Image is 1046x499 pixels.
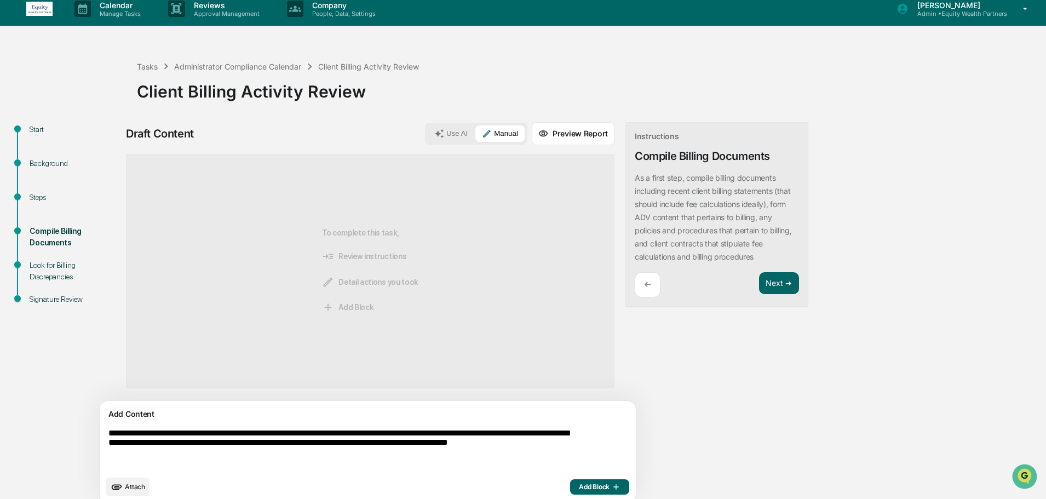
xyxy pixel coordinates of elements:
[109,186,133,194] span: Pylon
[11,84,31,104] img: 1746055101610-c473b297-6a78-478c-a979-82029cc54cd1
[174,62,301,71] div: Administrator Compliance Calendar
[37,95,139,104] div: We're available if you need us!
[635,173,792,261] p: As a first step, compile billing documents including recent client billing statements (that shoul...
[322,250,406,262] span: Review instructions
[7,134,75,153] a: 🖐️Preclearance
[30,158,119,169] div: Background
[11,160,20,169] div: 🔎
[137,62,158,71] div: Tasks
[185,1,265,10] p: Reviews
[11,139,20,148] div: 🖐️
[909,1,1007,10] p: [PERSON_NAME]
[318,62,419,71] div: Client Billing Activity Review
[759,272,799,295] button: Next ➔
[79,139,88,148] div: 🗄️
[90,138,136,149] span: Attestations
[22,138,71,149] span: Preclearance
[579,483,620,491] span: Add Block
[30,294,119,305] div: Signature Review
[322,172,418,370] div: To complete this task,
[7,154,73,174] a: 🔎Data Lookup
[26,2,53,16] img: logo
[11,23,199,41] p: How can we help?
[1011,463,1041,492] iframe: Open customer support
[185,10,265,18] p: Approval Management
[75,134,140,153] a: 🗄️Attestations
[303,10,381,18] p: People, Data, Settings
[532,122,614,145] button: Preview Report
[91,1,146,10] p: Calendar
[30,124,119,135] div: Start
[125,483,145,491] span: Attach
[106,478,150,496] button: upload document
[126,127,194,140] div: Draft Content
[570,479,629,495] button: Add Block
[428,125,474,142] button: Use AI
[30,226,119,249] div: Compile Billing Documents
[106,408,629,421] div: Add Content
[186,87,199,100] button: Start new chat
[91,10,146,18] p: Manage Tasks
[77,185,133,194] a: Powered byPylon
[909,10,1007,18] p: Admin • Equity Wealth Partners
[30,192,119,203] div: Steps
[303,1,381,10] p: Company
[22,159,69,170] span: Data Lookup
[475,125,525,142] button: Manual
[322,301,373,313] span: Add Block
[137,73,1041,101] div: Client Billing Activity Review
[644,279,651,290] p: ←
[322,276,418,288] span: Detail actions you took
[37,84,180,95] div: Start new chat
[635,131,679,141] div: Instructions
[635,150,770,163] div: Compile Billing Documents
[30,260,119,283] div: Look for Billing Discrepancies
